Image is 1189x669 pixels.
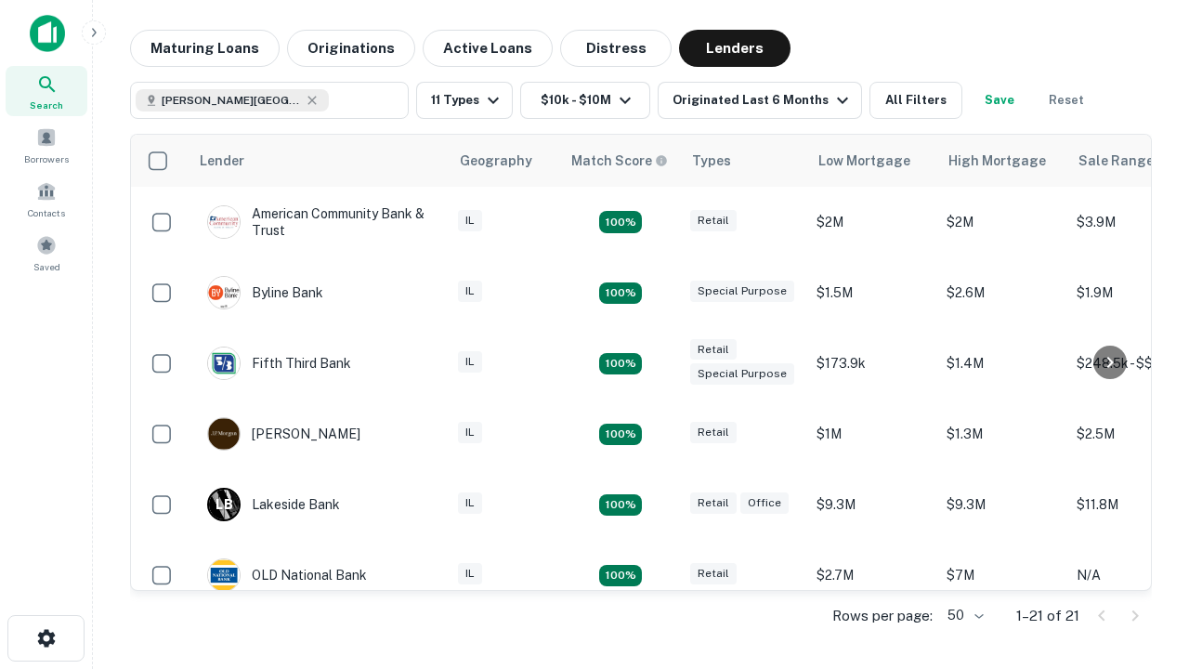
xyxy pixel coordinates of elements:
[416,82,513,119] button: 11 Types
[6,174,87,224] a: Contacts
[690,339,737,361] div: Retail
[208,277,240,308] img: picture
[207,347,351,380] div: Fifth Third Bank
[937,328,1067,399] td: $1.4M
[690,281,794,302] div: Special Purpose
[690,210,737,231] div: Retail
[807,135,937,187] th: Low Mortgage
[818,150,910,172] div: Low Mortgage
[200,150,244,172] div: Lender
[458,351,482,373] div: IL
[1078,150,1154,172] div: Sale Range
[869,82,962,119] button: All Filters
[208,348,240,379] img: picture
[681,135,807,187] th: Types
[24,151,69,166] span: Borrowers
[458,563,482,584] div: IL
[599,353,642,375] div: Matching Properties: 2, hasApolloMatch: undefined
[571,151,668,171] div: Capitalize uses an advanced AI algorithm to match your search with the best lender. The match sco...
[690,422,737,443] div: Retail
[970,82,1029,119] button: Save your search to get updates of matches that match your search criteria.
[599,211,642,233] div: Matching Properties: 2, hasApolloMatch: undefined
[30,98,63,112] span: Search
[6,66,87,116] a: Search
[1037,82,1096,119] button: Reset
[807,469,937,540] td: $9.3M
[208,418,240,450] img: picture
[658,82,862,119] button: Originated Last 6 Months
[1016,605,1079,627] p: 1–21 of 21
[458,492,482,514] div: IL
[690,363,794,385] div: Special Purpose
[571,151,664,171] h6: Match Score
[807,540,937,610] td: $2.7M
[130,30,280,67] button: Maturing Loans
[937,540,1067,610] td: $7M
[599,424,642,446] div: Matching Properties: 2, hasApolloMatch: undefined
[162,92,301,109] span: [PERSON_NAME][GEOGRAPHIC_DATA], [GEOGRAPHIC_DATA]
[832,605,933,627] p: Rows per page:
[458,210,482,231] div: IL
[937,399,1067,469] td: $1.3M
[807,257,937,328] td: $1.5M
[690,563,737,584] div: Retail
[207,276,323,309] div: Byline Bank
[207,205,430,239] div: American Community Bank & Trust
[28,205,65,220] span: Contacts
[207,417,360,451] div: [PERSON_NAME]
[458,281,482,302] div: IL
[216,495,232,515] p: L B
[937,257,1067,328] td: $2.6M
[937,469,1067,540] td: $9.3M
[740,492,789,514] div: Office
[287,30,415,67] button: Originations
[937,187,1067,257] td: $2M
[948,150,1046,172] div: High Mortgage
[1096,461,1189,550] iframe: Chat Widget
[208,206,240,238] img: picture
[599,565,642,587] div: Matching Properties: 2, hasApolloMatch: undefined
[520,82,650,119] button: $10k - $10M
[940,602,986,629] div: 50
[690,492,737,514] div: Retail
[692,150,731,172] div: Types
[423,30,553,67] button: Active Loans
[560,135,681,187] th: Capitalize uses an advanced AI algorithm to match your search with the best lender. The match sco...
[207,488,340,521] div: Lakeside Bank
[807,328,937,399] td: $173.9k
[449,135,560,187] th: Geography
[460,150,532,172] div: Geography
[599,494,642,517] div: Matching Properties: 3, hasApolloMatch: undefined
[207,558,367,592] div: OLD National Bank
[560,30,672,67] button: Distress
[673,89,854,111] div: Originated Last 6 Months
[6,120,87,170] a: Borrowers
[937,135,1067,187] th: High Mortgage
[679,30,790,67] button: Lenders
[599,282,642,305] div: Matching Properties: 3, hasApolloMatch: undefined
[30,15,65,52] img: capitalize-icon.png
[189,135,449,187] th: Lender
[807,187,937,257] td: $2M
[208,559,240,591] img: picture
[458,422,482,443] div: IL
[6,228,87,278] a: Saved
[33,259,60,274] span: Saved
[807,399,937,469] td: $1M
